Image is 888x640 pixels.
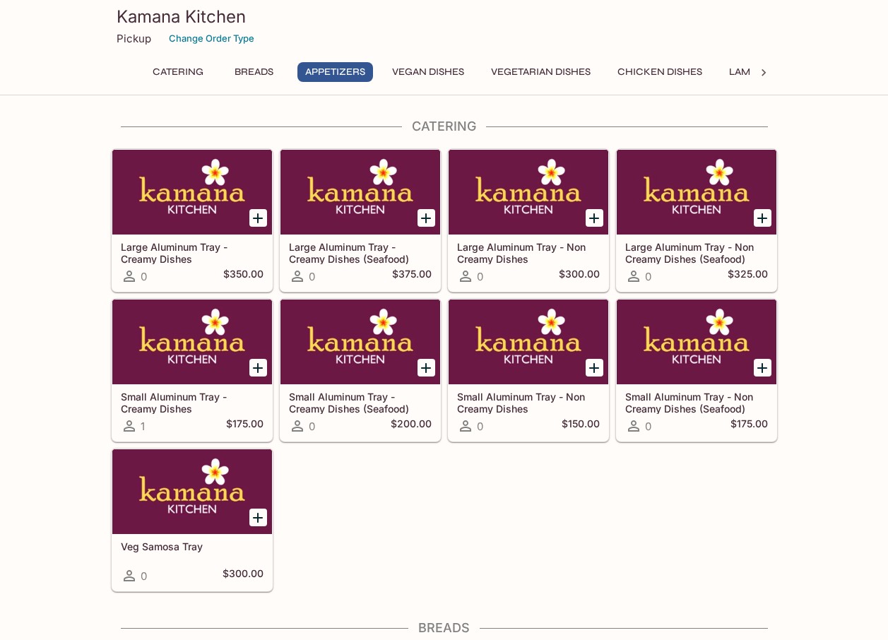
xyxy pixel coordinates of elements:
[141,420,145,433] span: 1
[721,62,802,82] button: Lamb Dishes
[625,391,768,414] h5: Small Aluminum Tray - Non Creamy Dishes (Seafood)
[112,300,272,384] div: Small Aluminum Tray - Creamy Dishes
[392,268,432,285] h5: $375.00
[457,391,600,414] h5: Small Aluminum Tray - Non Creamy Dishes
[121,391,264,414] h5: Small Aluminum Tray - Creamy Dishes
[483,62,598,82] button: Vegetarian Dishes
[117,6,772,28] h3: Kamana Kitchen
[617,150,776,235] div: Large Aluminum Tray - Non Creamy Dishes (Seafood)
[449,150,608,235] div: Large Aluminum Tray - Non Creamy Dishes
[625,241,768,264] h5: Large Aluminum Tray - Non Creamy Dishes (Seafood)
[117,32,151,45] p: Pickup
[141,569,147,583] span: 0
[610,62,710,82] button: Chicken Dishes
[730,417,768,434] h5: $175.00
[457,241,600,264] h5: Large Aluminum Tray - Non Creamy Dishes
[280,149,441,292] a: Large Aluminum Tray - Creamy Dishes (Seafood)0$375.00
[418,359,435,377] button: Add Small Aluminum Tray - Creamy Dishes (Seafood)
[559,268,600,285] h5: $300.00
[449,300,608,384] div: Small Aluminum Tray - Non Creamy Dishes
[391,417,432,434] h5: $200.00
[586,209,603,227] button: Add Large Aluminum Tray - Non Creamy Dishes
[111,119,778,134] h4: Catering
[112,299,273,442] a: Small Aluminum Tray - Creamy Dishes1$175.00
[309,270,315,283] span: 0
[223,62,286,82] button: Breads
[145,62,211,82] button: Catering
[448,299,609,442] a: Small Aluminum Tray - Non Creamy Dishes0$150.00
[249,359,267,377] button: Add Small Aluminum Tray - Creamy Dishes
[280,299,441,442] a: Small Aluminum Tray - Creamy Dishes (Seafood)0$200.00
[309,420,315,433] span: 0
[112,449,273,591] a: Veg Samosa Tray0$300.00
[111,620,778,636] h4: Breads
[616,299,777,442] a: Small Aluminum Tray - Non Creamy Dishes (Seafood)0$175.00
[728,268,768,285] h5: $325.00
[562,417,600,434] h5: $150.00
[384,62,472,82] button: Vegan Dishes
[616,149,777,292] a: Large Aluminum Tray - Non Creamy Dishes (Seafood)0$325.00
[645,420,651,433] span: 0
[418,209,435,227] button: Add Large Aluminum Tray - Creamy Dishes (Seafood)
[141,270,147,283] span: 0
[249,209,267,227] button: Add Large Aluminum Tray - Creamy Dishes
[223,268,264,285] h5: $350.00
[112,449,272,534] div: Veg Samosa Tray
[754,209,771,227] button: Add Large Aluminum Tray - Non Creamy Dishes (Seafood)
[112,149,273,292] a: Large Aluminum Tray - Creamy Dishes0$350.00
[754,359,771,377] button: Add Small Aluminum Tray - Non Creamy Dishes (Seafood)
[280,300,440,384] div: Small Aluminum Tray - Creamy Dishes (Seafood)
[226,417,264,434] h5: $175.00
[121,241,264,264] h5: Large Aluminum Tray - Creamy Dishes
[448,149,609,292] a: Large Aluminum Tray - Non Creamy Dishes0$300.00
[477,270,483,283] span: 0
[289,391,432,414] h5: Small Aluminum Tray - Creamy Dishes (Seafood)
[586,359,603,377] button: Add Small Aluminum Tray - Non Creamy Dishes
[249,509,267,526] button: Add Veg Samosa Tray
[223,567,264,584] h5: $300.00
[289,241,432,264] h5: Large Aluminum Tray - Creamy Dishes (Seafood)
[617,300,776,384] div: Small Aluminum Tray - Non Creamy Dishes (Seafood)
[645,270,651,283] span: 0
[162,28,261,49] button: Change Order Type
[280,150,440,235] div: Large Aluminum Tray - Creamy Dishes (Seafood)
[121,540,264,552] h5: Veg Samosa Tray
[112,150,272,235] div: Large Aluminum Tray - Creamy Dishes
[477,420,483,433] span: 0
[297,62,373,82] button: Appetizers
